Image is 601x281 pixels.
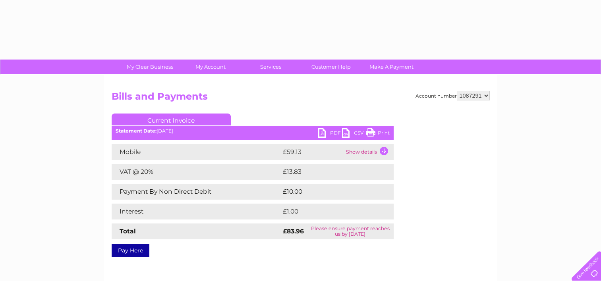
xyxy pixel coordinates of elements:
td: Mobile [112,144,281,160]
a: Current Invoice [112,114,231,125]
a: My Clear Business [117,60,183,74]
a: Customer Help [298,60,364,74]
div: Account number [415,91,490,100]
td: VAT @ 20% [112,164,281,180]
td: £1.00 [281,204,375,219]
td: Interest [112,204,281,219]
strong: Total [120,227,136,235]
b: Statement Date: [116,128,157,134]
a: Print [366,128,390,140]
a: Pay Here [112,244,149,257]
a: My Account [178,60,243,74]
a: PDF [318,128,342,140]
h2: Bills and Payments [112,91,490,106]
td: Please ensure payment reaches us by [DATE] [307,223,394,239]
td: £13.83 [281,164,377,180]
td: Show details [344,144,394,160]
strong: £83.96 [283,227,304,235]
a: Services [238,60,303,74]
td: £10.00 [281,184,377,200]
td: Payment By Non Direct Debit [112,184,281,200]
div: [DATE] [112,128,394,134]
td: £59.13 [281,144,344,160]
a: CSV [342,128,366,140]
a: Make A Payment [359,60,424,74]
